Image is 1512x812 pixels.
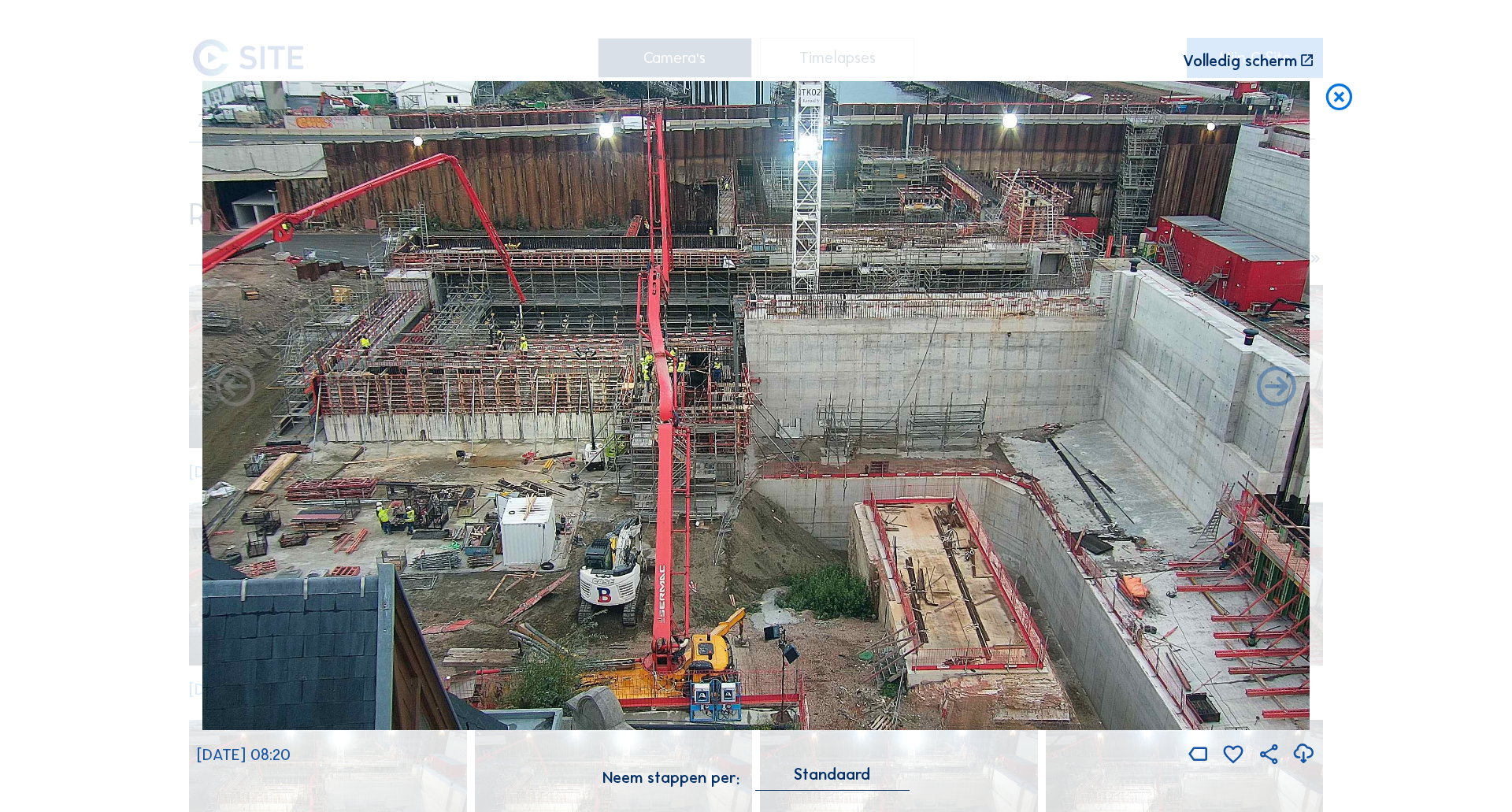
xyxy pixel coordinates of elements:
[197,745,291,764] span: [DATE] 08:20
[1183,53,1297,69] div: Volledig scherm
[1253,365,1300,412] i: Back
[755,767,910,790] div: Standaard
[794,767,870,781] div: Standaard
[202,81,1310,731] img: Image
[212,365,259,412] i: Forward
[602,769,739,785] div: Neem stappen per:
